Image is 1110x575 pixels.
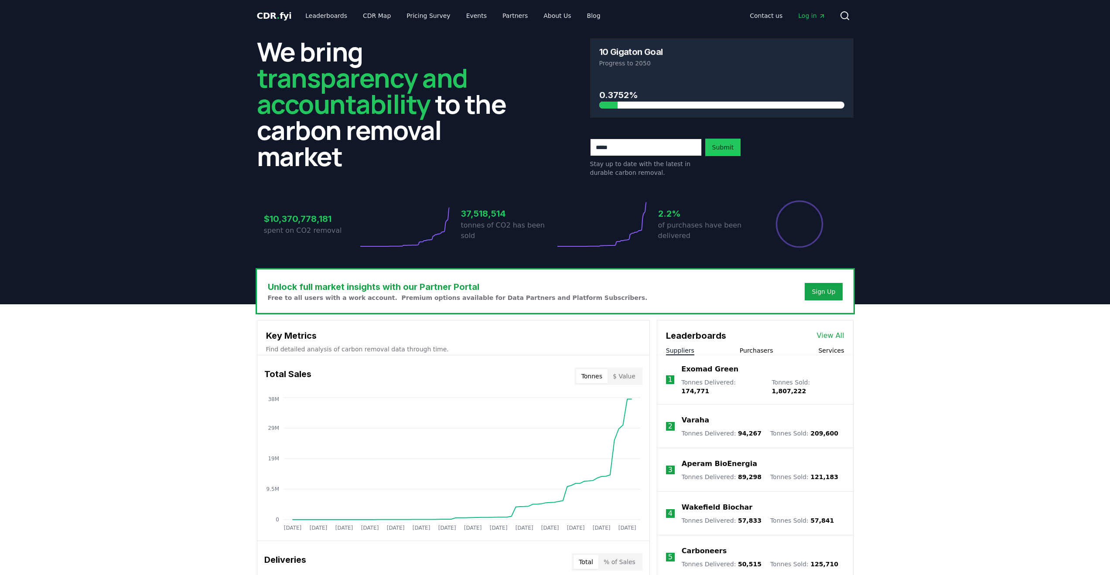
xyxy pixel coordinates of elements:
p: Tonnes Sold : [772,378,844,395]
span: 89,298 [738,473,762,480]
span: 1,807,222 [772,388,806,395]
tspan: [DATE] [335,525,353,531]
p: Tonnes Sold : [770,516,834,525]
a: Leaderboards [298,8,354,24]
p: of purchases have been delivered [658,220,752,241]
p: Tonnes Delivered : [682,429,762,438]
h3: 0.3752% [599,88,844,102]
p: 4 [668,508,673,519]
button: Tonnes [576,369,608,383]
tspan: [DATE] [567,525,584,531]
tspan: 9.5M [266,486,279,492]
p: Tonnes Delivered : [682,516,762,525]
p: Progress to 2050 [599,59,844,68]
span: 209,600 [810,430,838,437]
tspan: [DATE] [438,525,456,531]
tspan: 29M [268,425,279,431]
tspan: 38M [268,396,279,402]
tspan: [DATE] [412,525,430,531]
span: 125,710 [810,561,838,568]
p: 3 [668,465,673,475]
div: Percentage of sales delivered [775,200,824,248]
button: Services [818,346,844,355]
a: Varaha [682,415,709,425]
a: View All [817,330,844,341]
p: Tonnes Delivered : [682,560,762,568]
tspan: [DATE] [515,525,533,531]
h3: Leaderboards [666,329,726,342]
a: Events [459,8,494,24]
a: Aperam BioEnergia [682,459,757,469]
a: Carboneers [682,546,727,556]
button: $ Value [608,369,641,383]
h3: $10,370,778,181 [264,212,358,225]
tspan: [DATE] [541,525,559,531]
button: Total [574,555,598,569]
tspan: 0 [276,517,279,523]
a: Sign Up [812,287,835,296]
button: Submit [705,139,741,156]
h3: Deliveries [264,553,306,571]
a: CDR.fyi [257,10,292,22]
p: 5 [668,552,673,562]
a: About Us [536,8,578,24]
span: Log in [798,11,825,20]
p: Free to all users with a work account. Premium options available for Data Partners and Platform S... [268,293,648,302]
span: transparency and accountability [257,60,468,122]
tspan: [DATE] [464,525,482,531]
button: Sign Up [805,283,842,300]
p: Find detailed analysis of carbon removal data through time. [266,345,641,354]
p: Tonnes Delivered : [681,378,763,395]
tspan: 19M [268,456,279,462]
p: Tonnes Sold : [770,560,838,568]
p: tonnes of CO2 has been sold [461,220,555,241]
span: CDR fyi [257,10,292,21]
nav: Main [743,8,832,24]
tspan: [DATE] [489,525,507,531]
p: spent on CO2 removal [264,225,358,236]
tspan: [DATE] [283,525,301,531]
span: 94,267 [738,430,762,437]
p: Stay up to date with the latest in durable carbon removal. [590,160,702,177]
tspan: [DATE] [386,525,404,531]
span: . [277,10,280,21]
a: CDR Map [356,8,398,24]
p: 1 [668,374,672,385]
h3: Unlock full market insights with our Partner Portal [268,280,648,293]
a: Partners [495,8,535,24]
span: 50,515 [738,561,762,568]
p: 2 [668,421,673,432]
tspan: [DATE] [618,525,636,531]
p: Tonnes Delivered : [682,473,762,481]
h3: Key Metrics [266,329,641,342]
h3: Total Sales [264,367,311,385]
span: 174,771 [681,388,709,395]
span: 121,183 [810,473,838,480]
a: Contact us [743,8,789,24]
a: Wakefield Biochar [682,502,752,513]
span: 57,833 [738,517,762,524]
a: Log in [791,8,832,24]
tspan: [DATE] [361,525,379,531]
h3: 37,518,514 [461,207,555,220]
button: % of Sales [598,555,641,569]
a: Exomad Green [681,364,738,374]
p: Tonnes Sold : [770,429,838,438]
a: Pricing Survey [400,8,457,24]
h3: 2.2% [658,207,752,220]
p: Tonnes Sold : [770,473,838,481]
tspan: [DATE] [592,525,610,531]
button: Suppliers [666,346,694,355]
nav: Main [298,8,607,24]
tspan: [DATE] [309,525,327,531]
h2: We bring to the carbon removal market [257,38,520,169]
span: 57,841 [810,517,834,524]
h3: 10 Gigaton Goal [599,48,663,56]
button: Purchasers [740,346,773,355]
